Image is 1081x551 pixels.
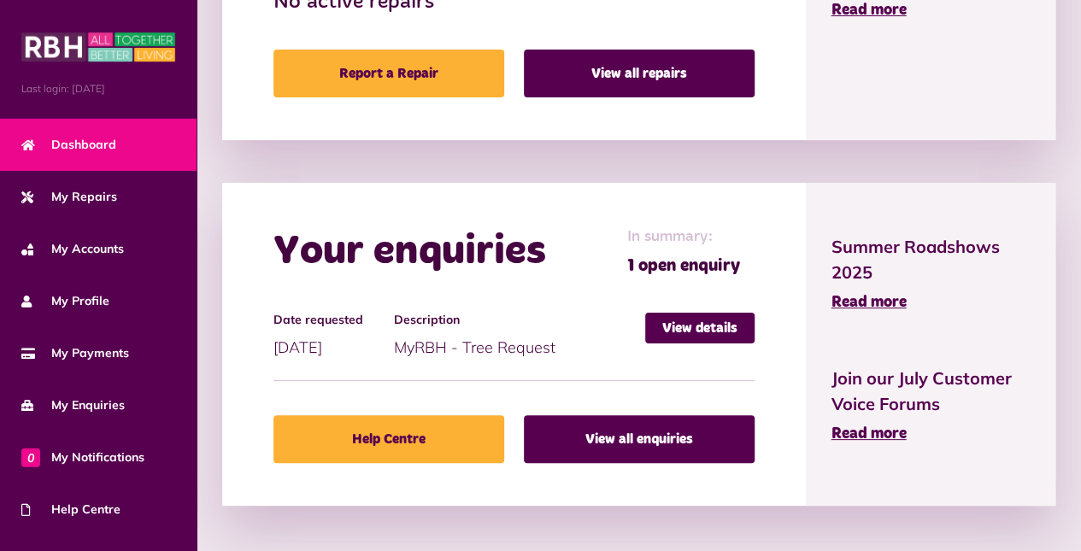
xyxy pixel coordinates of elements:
[627,226,740,249] span: In summary:
[21,240,124,258] span: My Accounts
[831,366,1031,417] span: Join our July Customer Voice Forums
[21,448,40,466] span: 0
[21,81,175,97] span: Last login: [DATE]
[21,188,117,206] span: My Repairs
[21,448,144,466] span: My Notifications
[21,30,175,64] img: MyRBH
[21,501,120,519] span: Help Centre
[273,313,394,359] div: [DATE]
[645,313,755,343] a: View details
[831,366,1031,446] a: Join our July Customer Voice Forums Read more
[831,426,907,442] span: Read more
[627,253,740,278] span: 1 open enquiry
[524,50,755,97] a: View all repairs
[394,313,637,327] h4: Description
[831,3,907,18] span: Read more
[394,313,645,359] div: MyRBH - Tree Request
[524,415,755,463] a: View all enquiries
[21,136,116,154] span: Dashboard
[21,344,129,362] span: My Payments
[21,292,109,310] span: My Profile
[273,313,385,327] h4: Date requested
[831,295,907,310] span: Read more
[21,396,125,414] span: My Enquiries
[831,234,1031,314] a: Summer Roadshows 2025 Read more
[273,415,504,463] a: Help Centre
[273,50,504,97] a: Report a Repair
[831,234,1031,285] span: Summer Roadshows 2025
[273,227,546,277] h2: Your enquiries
